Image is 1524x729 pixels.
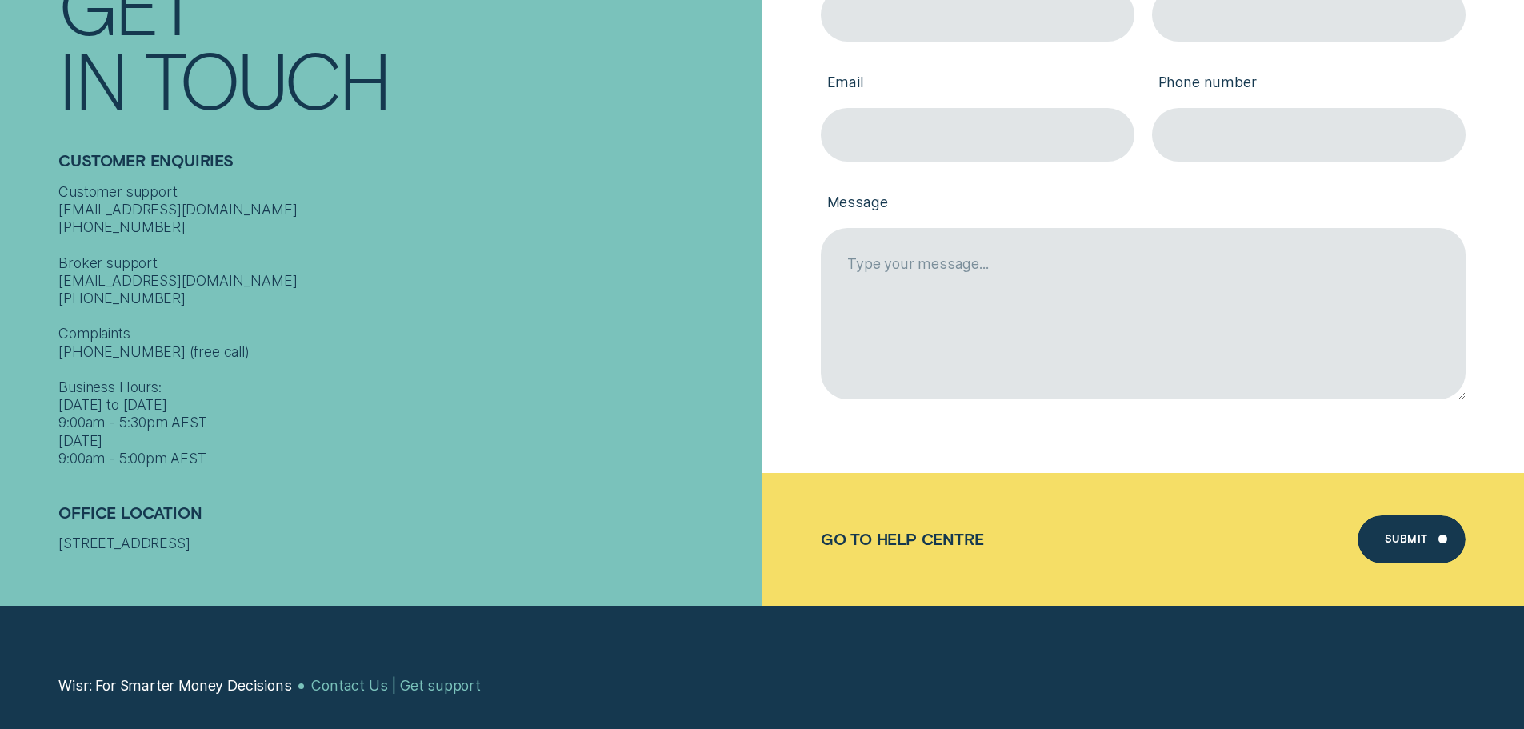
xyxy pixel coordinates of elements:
div: Customer support [EMAIL_ADDRESS][DOMAIN_NAME] [PHONE_NUMBER] Broker support [EMAIL_ADDRESS][DOMAI... [58,183,753,468]
h2: Customer Enquiries [58,151,753,183]
h2: Office Location [58,503,753,535]
label: Phone number [1152,59,1466,108]
label: Email [821,59,1134,108]
a: Go to Help Centre [821,530,984,548]
button: Submit [1358,515,1465,563]
div: Touch [145,41,390,115]
a: Wisr: For Smarter Money Decisions [58,677,291,695]
div: In [58,41,126,115]
a: Contact Us | Get support [311,677,481,695]
div: [STREET_ADDRESS] [58,535,753,552]
label: Message [821,179,1466,228]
